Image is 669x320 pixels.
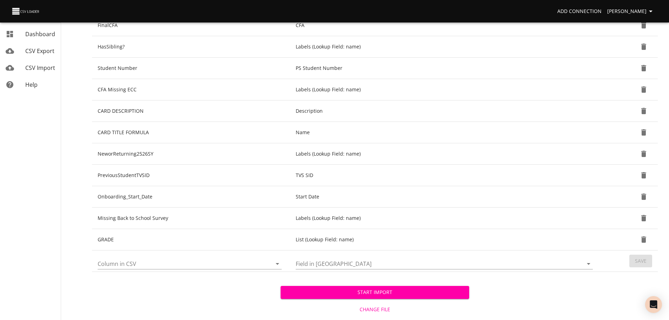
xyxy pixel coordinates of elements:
[557,7,602,16] span: Add Connection
[290,100,601,122] td: Description
[11,6,41,16] img: CSV Loader
[635,167,652,184] button: Delete
[635,38,652,55] button: Delete
[290,143,601,165] td: Labels (Lookup Field: name)
[635,60,652,77] button: Delete
[584,259,593,269] button: Open
[290,79,601,100] td: Labels (Lookup Field: name)
[92,208,290,229] td: Missing Back to School Survey
[92,143,290,165] td: NeworReturning2526SY
[92,36,290,58] td: HasSibling?
[25,81,38,89] span: Help
[92,15,290,36] td: FinalCFA
[635,17,652,34] button: Delete
[635,103,652,119] button: Delete
[635,188,652,205] button: Delete
[635,124,652,141] button: Delete
[635,145,652,162] button: Delete
[555,5,604,18] a: Add Connection
[92,229,290,250] td: GRADE
[635,210,652,227] button: Delete
[645,296,662,313] div: Open Intercom Messenger
[281,286,469,299] button: Start Import
[290,58,601,79] td: PS Student Number
[283,305,466,314] span: Change File
[290,229,601,250] td: List (Lookup Field: name)
[286,288,464,297] span: Start Import
[92,100,290,122] td: CARD DESCRIPTION
[290,186,601,208] td: Start Date
[25,64,55,72] span: CSV Import
[281,303,469,316] button: Change File
[25,47,54,55] span: CSV Export
[25,30,55,38] span: Dashboard
[290,36,601,58] td: Labels (Lookup Field: name)
[92,165,290,186] td: PreviousStudentTVSID
[635,81,652,98] button: Delete
[604,5,658,18] button: [PERSON_NAME]
[92,79,290,100] td: CFA Missing ECC
[290,15,601,36] td: CFA
[607,7,655,16] span: [PERSON_NAME]
[92,186,290,208] td: Onboarding_Start_Date
[273,259,282,269] button: Open
[92,58,290,79] td: Student Number
[290,122,601,143] td: Name
[635,231,652,248] button: Delete
[92,122,290,143] td: CARD TITLE FORMULA
[290,165,601,186] td: TVS SID
[290,208,601,229] td: Labels (Lookup Field: name)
